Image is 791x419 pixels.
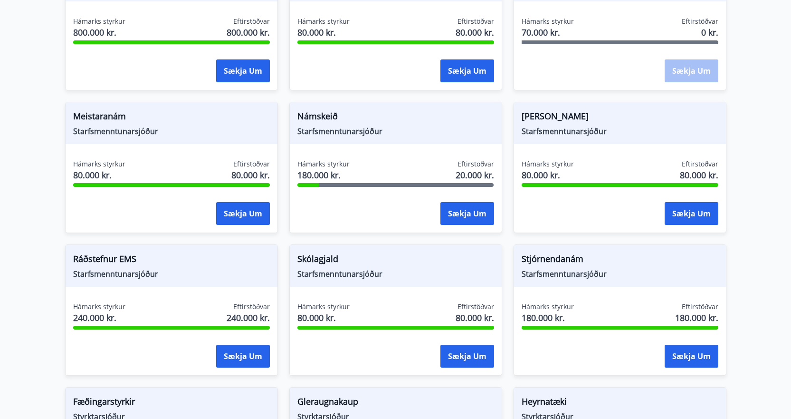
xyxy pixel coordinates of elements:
[73,159,125,169] span: Hámarks styrkur
[73,110,270,126] span: Meistaranám
[680,169,718,181] span: 80.000 kr.
[73,17,125,26] span: Hámarks styrkur
[522,269,718,279] span: Starfsmenntunarsjóður
[456,26,494,39] span: 80.000 kr.
[456,312,494,324] span: 80.000 kr.
[457,17,494,26] span: Eftirstöðvar
[522,169,574,181] span: 80.000 kr.
[440,202,494,225] button: Sækja um
[456,169,494,181] span: 20.000 kr.
[227,26,270,39] span: 800.000 kr.
[297,159,350,169] span: Hámarks styrkur
[522,253,718,269] span: Stjórnendanám
[701,26,718,39] span: 0 kr.
[73,126,270,136] span: Starfsmenntunarsjóður
[73,253,270,269] span: Ráðstefnur EMS
[216,345,270,368] button: Sækja um
[73,269,270,279] span: Starfsmenntunarsjóður
[73,302,125,312] span: Hámarks styrkur
[216,59,270,82] button: Sækja um
[73,395,270,411] span: Fæðingarstyrkir
[675,312,718,324] span: 180.000 kr.
[522,126,718,136] span: Starfsmenntunarsjóður
[440,59,494,82] button: Sækja um
[682,159,718,169] span: Eftirstöðvar
[233,159,270,169] span: Eftirstöðvar
[297,26,350,39] span: 80.000 kr.
[297,169,350,181] span: 180.000 kr.
[457,159,494,169] span: Eftirstöðvar
[297,312,350,324] span: 80.000 kr.
[522,395,718,411] span: Heyrnatæki
[440,345,494,368] button: Sækja um
[297,269,494,279] span: Starfsmenntunarsjóður
[682,302,718,312] span: Eftirstöðvar
[73,26,125,39] span: 800.000 kr.
[665,345,718,368] button: Sækja um
[682,17,718,26] span: Eftirstöðvar
[216,202,270,225] button: Sækja um
[665,202,718,225] button: Sækja um
[73,169,125,181] span: 80.000 kr.
[522,302,574,312] span: Hámarks styrkur
[233,302,270,312] span: Eftirstöðvar
[297,302,350,312] span: Hámarks styrkur
[522,159,574,169] span: Hámarks styrkur
[73,312,125,324] span: 240.000 kr.
[231,169,270,181] span: 80.000 kr.
[297,17,350,26] span: Hámarks styrkur
[297,110,494,126] span: Námskeið
[522,110,718,126] span: [PERSON_NAME]
[522,312,574,324] span: 180.000 kr.
[522,17,574,26] span: Hámarks styrkur
[297,253,494,269] span: Skólagjald
[457,302,494,312] span: Eftirstöðvar
[227,312,270,324] span: 240.000 kr.
[297,395,494,411] span: Gleraugnakaup
[297,126,494,136] span: Starfsmenntunarsjóður
[233,17,270,26] span: Eftirstöðvar
[522,26,574,39] span: 70.000 kr.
